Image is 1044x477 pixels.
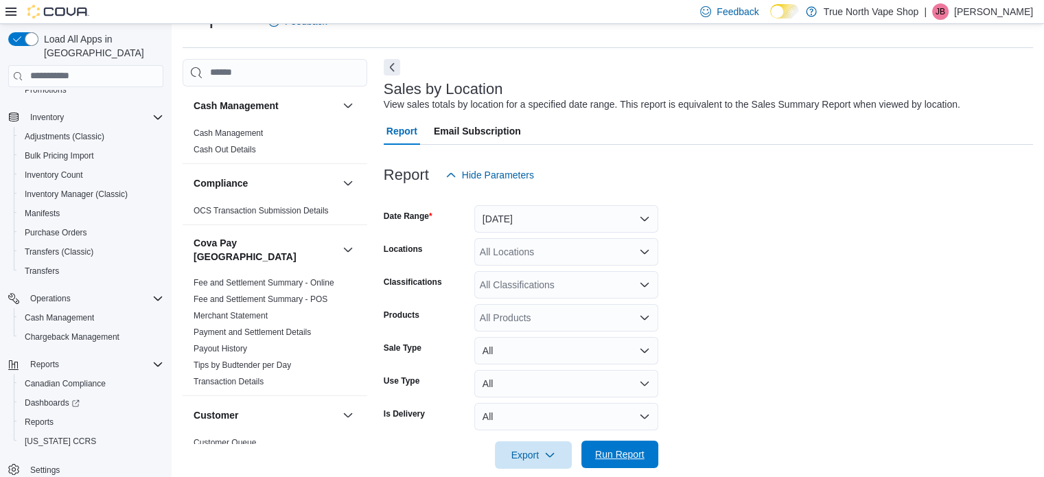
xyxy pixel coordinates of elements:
[639,312,650,323] button: Open list of options
[384,59,400,75] button: Next
[340,407,356,423] button: Customer
[19,414,163,430] span: Reports
[25,356,65,373] button: Reports
[474,403,658,430] button: All
[19,244,163,260] span: Transfers (Classic)
[19,186,163,202] span: Inventory Manager (Classic)
[25,290,76,307] button: Operations
[30,112,64,123] span: Inventory
[19,395,163,411] span: Dashboards
[183,125,367,163] div: Cash Management
[25,331,119,342] span: Chargeback Management
[639,246,650,257] button: Open list of options
[25,84,67,95] span: Promotions
[25,109,69,126] button: Inventory
[384,408,425,419] label: Is Delivery
[954,3,1033,20] p: [PERSON_NAME]
[25,417,54,428] span: Reports
[386,117,417,145] span: Report
[194,311,268,321] a: Merchant Statement
[19,395,85,411] a: Dashboards
[19,148,163,164] span: Bulk Pricing Import
[3,108,169,127] button: Inventory
[194,206,329,216] a: OCS Transaction Submission Details
[14,127,169,146] button: Adjustments (Classic)
[25,436,96,447] span: [US_STATE] CCRS
[19,244,99,260] a: Transfers (Classic)
[194,408,337,422] button: Customer
[194,376,264,387] span: Transaction Details
[19,186,133,202] a: Inventory Manager (Classic)
[194,344,247,353] a: Payout History
[19,414,59,430] a: Reports
[19,82,72,98] a: Promotions
[19,128,163,145] span: Adjustments (Classic)
[340,175,356,191] button: Compliance
[25,170,83,181] span: Inventory Count
[14,242,169,261] button: Transfers (Classic)
[194,377,264,386] a: Transaction Details
[25,246,93,257] span: Transfers (Classic)
[183,202,367,224] div: Compliance
[194,144,256,155] span: Cash Out Details
[194,343,247,354] span: Payout History
[19,329,125,345] a: Chargeback Management
[384,97,960,112] div: View sales totals by location for a specified date range. This report is equivalent to the Sales ...
[936,3,945,20] span: JB
[194,360,291,370] a: Tips by Budtender per Day
[384,375,419,386] label: Use Type
[25,397,80,408] span: Dashboards
[194,408,238,422] h3: Customer
[19,205,65,222] a: Manifests
[932,3,949,20] div: Jeff Butcher
[30,293,71,304] span: Operations
[19,128,110,145] a: Adjustments (Classic)
[194,327,311,338] span: Payment and Settlement Details
[19,263,65,279] a: Transfers
[194,128,263,139] span: Cash Management
[194,176,248,190] h3: Compliance
[25,208,60,219] span: Manifests
[14,393,169,412] a: Dashboards
[384,211,432,222] label: Date Range
[340,242,356,258] button: Cova Pay [GEOGRAPHIC_DATA]
[194,99,337,113] button: Cash Management
[25,290,163,307] span: Operations
[14,185,169,204] button: Inventory Manager (Classic)
[14,146,169,165] button: Bulk Pricing Import
[25,312,94,323] span: Cash Management
[19,329,163,345] span: Chargeback Management
[503,441,564,469] span: Export
[194,294,327,304] a: Fee and Settlement Summary - POS
[38,32,163,60] span: Load All Apps in [GEOGRAPHIC_DATA]
[19,167,163,183] span: Inventory Count
[194,294,327,305] span: Fee and Settlement Summary - POS
[25,356,163,373] span: Reports
[19,224,163,241] span: Purchase Orders
[14,204,169,223] button: Manifests
[194,128,263,138] a: Cash Management
[639,279,650,290] button: Open list of options
[19,167,89,183] a: Inventory Count
[30,359,59,370] span: Reports
[19,375,163,392] span: Canadian Compliance
[194,277,334,288] span: Fee and Settlement Summary - Online
[19,375,111,392] a: Canadian Compliance
[474,337,658,364] button: All
[19,433,102,450] a: [US_STATE] CCRS
[194,310,268,321] span: Merchant Statement
[194,99,279,113] h3: Cash Management
[194,236,337,264] button: Cova Pay [GEOGRAPHIC_DATA]
[25,150,94,161] span: Bulk Pricing Import
[14,80,169,100] button: Promotions
[495,441,572,469] button: Export
[717,5,758,19] span: Feedback
[14,165,169,185] button: Inventory Count
[474,370,658,397] button: All
[14,223,169,242] button: Purchase Orders
[14,308,169,327] button: Cash Management
[25,227,87,238] span: Purchase Orders
[14,412,169,432] button: Reports
[183,434,367,456] div: Customer
[19,263,163,279] span: Transfers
